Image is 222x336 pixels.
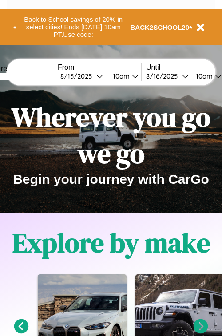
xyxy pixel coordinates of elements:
label: From [58,63,141,71]
button: 8/15/2025 [58,71,106,81]
button: Back to School savings of 20% in select cities! Ends [DATE] 10am PT.Use code: [16,13,131,41]
b: BACK2SCHOOL20 [131,24,190,31]
div: 8 / 16 / 2025 [146,72,182,80]
div: 10am [191,72,215,80]
h1: Explore by make [12,225,210,261]
div: 10am [108,72,132,80]
button: 10am [106,71,141,81]
div: 8 / 15 / 2025 [60,72,96,80]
